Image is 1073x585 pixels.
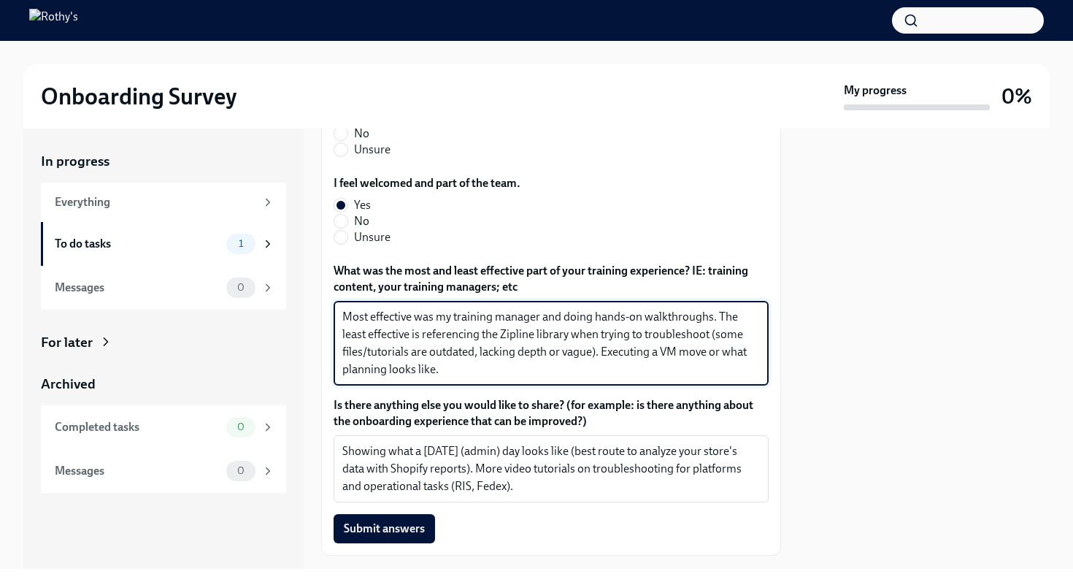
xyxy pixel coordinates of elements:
[334,397,769,429] label: Is there anything else you would like to share? (for example: is there anything about the onboard...
[334,514,435,543] button: Submit answers
[230,238,252,249] span: 1
[354,213,369,229] span: No
[41,266,286,310] a: Messages0
[41,222,286,266] a: To do tasks1
[228,465,253,476] span: 0
[354,142,391,158] span: Unsure
[334,263,769,295] label: What was the most and least effective part of your training experience? IE: training content, you...
[55,419,220,435] div: Completed tasks
[55,194,255,210] div: Everything
[41,333,286,352] a: For later
[334,175,520,191] label: I feel welcomed and part of the team.
[342,443,760,495] textarea: Showing what a [DATE] (admin) day looks like (best route to analyze your store's data with Shopif...
[1001,83,1032,110] h3: 0%
[228,421,253,432] span: 0
[41,333,93,352] div: For later
[41,405,286,449] a: Completed tasks0
[55,463,220,479] div: Messages
[41,152,286,171] a: In progress
[344,521,425,536] span: Submit answers
[228,282,253,293] span: 0
[41,375,286,394] a: Archived
[354,197,371,213] span: Yes
[29,9,78,32] img: Rothy's
[41,82,236,111] h2: Onboarding Survey
[41,449,286,493] a: Messages0
[41,183,286,222] a: Everything
[55,236,220,252] div: To do tasks
[354,229,391,245] span: Unsure
[844,83,907,99] strong: My progress
[342,308,760,378] textarea: Most effective was my training manager and doing hands-on walkthroughs. The least effective is re...
[354,126,369,142] span: No
[55,280,220,296] div: Messages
